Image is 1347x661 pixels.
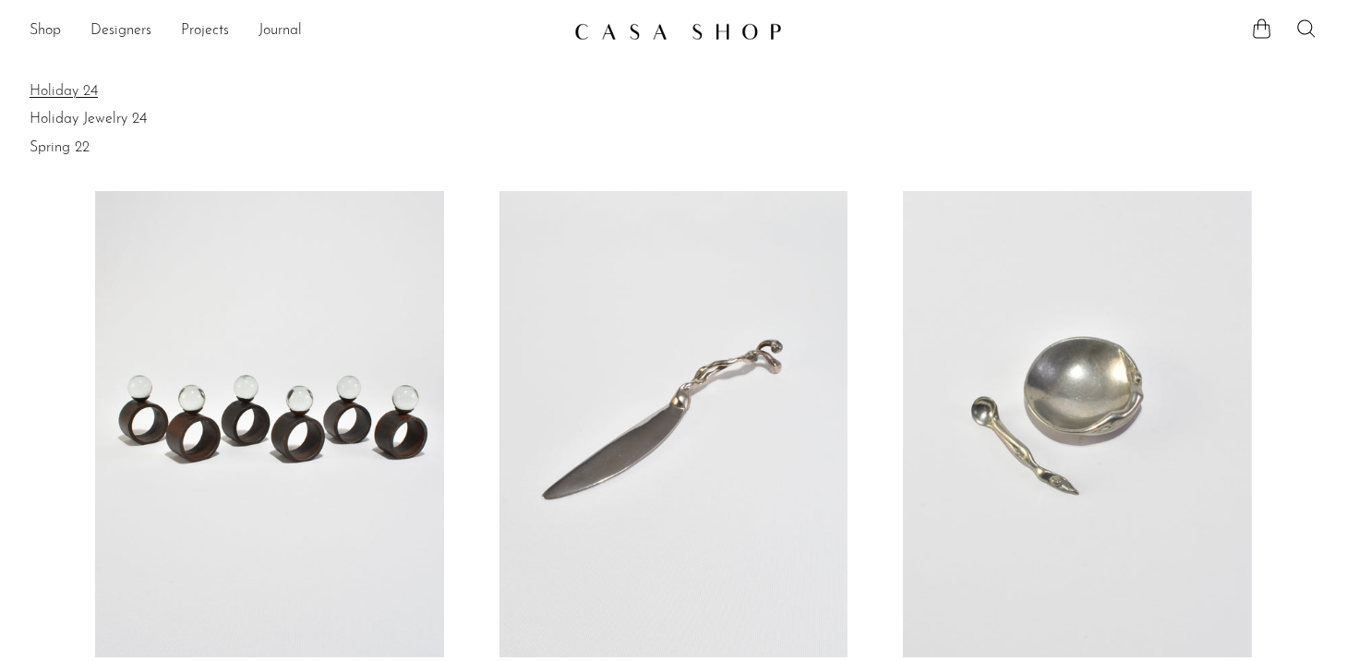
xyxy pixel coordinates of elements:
a: Designers [90,19,151,43]
a: Shop [30,19,61,43]
nav: Desktop navigation [30,16,559,47]
a: Journal [259,19,302,43]
a: Holiday Jewelry 24 [30,109,1317,129]
ul: NEW HEADER MENU [30,16,559,47]
a: Projects [181,19,229,43]
a: Spring 22 [30,138,1317,158]
a: Holiday 24 [30,81,1317,102]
